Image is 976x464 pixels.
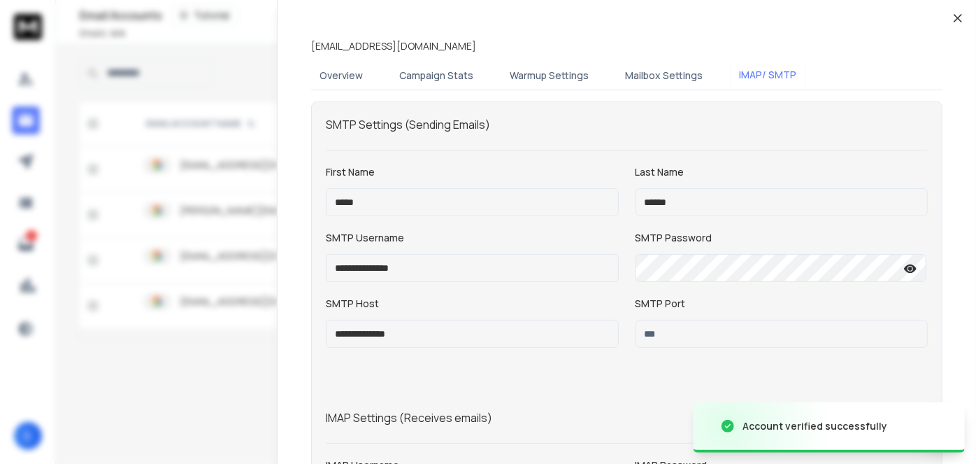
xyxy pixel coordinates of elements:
button: IMAP/ SMTP [731,59,805,92]
label: First Name [326,167,619,177]
label: SMTP Host [326,299,619,309]
label: Last Name [636,167,928,177]
h1: SMTP Settings (Sending Emails) [326,116,928,133]
button: Overview [311,60,371,91]
div: Account verified successfully [742,419,887,433]
button: Campaign Stats [391,60,482,91]
p: IMAP Settings (Receives emails) [326,409,928,426]
label: SMTP Port [636,299,928,309]
label: SMTP Password [636,233,928,243]
p: [EMAIL_ADDRESS][DOMAIN_NAME] [311,39,476,53]
button: Warmup Settings [501,60,597,91]
button: Mailbox Settings [617,60,711,91]
label: SMTP Username [326,233,619,243]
